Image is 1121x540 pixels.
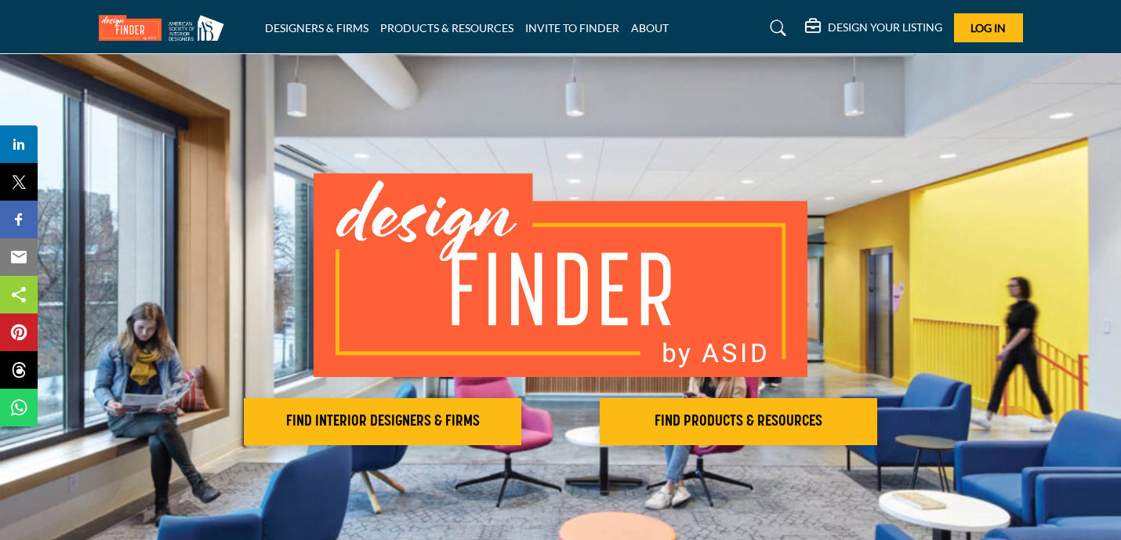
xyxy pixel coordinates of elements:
[755,16,796,41] a: Search
[314,173,807,377] img: image
[600,398,877,445] button: FIND PRODUCTS & RESOURCES
[244,398,521,445] button: FIND INTERIOR DESIGNERS & FIRMS
[99,15,232,41] img: Site Logo
[604,412,872,431] h2: FIND PRODUCTS & RESOURCES
[249,412,517,431] h2: FIND INTERIOR DESIGNERS & FIRMS
[805,19,942,38] div: DESIGN YOUR LISTING
[954,13,1023,42] button: Log In
[970,21,1006,34] span: Log In
[380,21,513,34] a: PRODUCTS & RESOURCES
[631,21,669,34] a: ABOUT
[525,21,619,34] a: INVITE TO FINDER
[828,20,942,34] h5: DESIGN YOUR LISTING
[265,21,368,34] a: DESIGNERS & FIRMS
